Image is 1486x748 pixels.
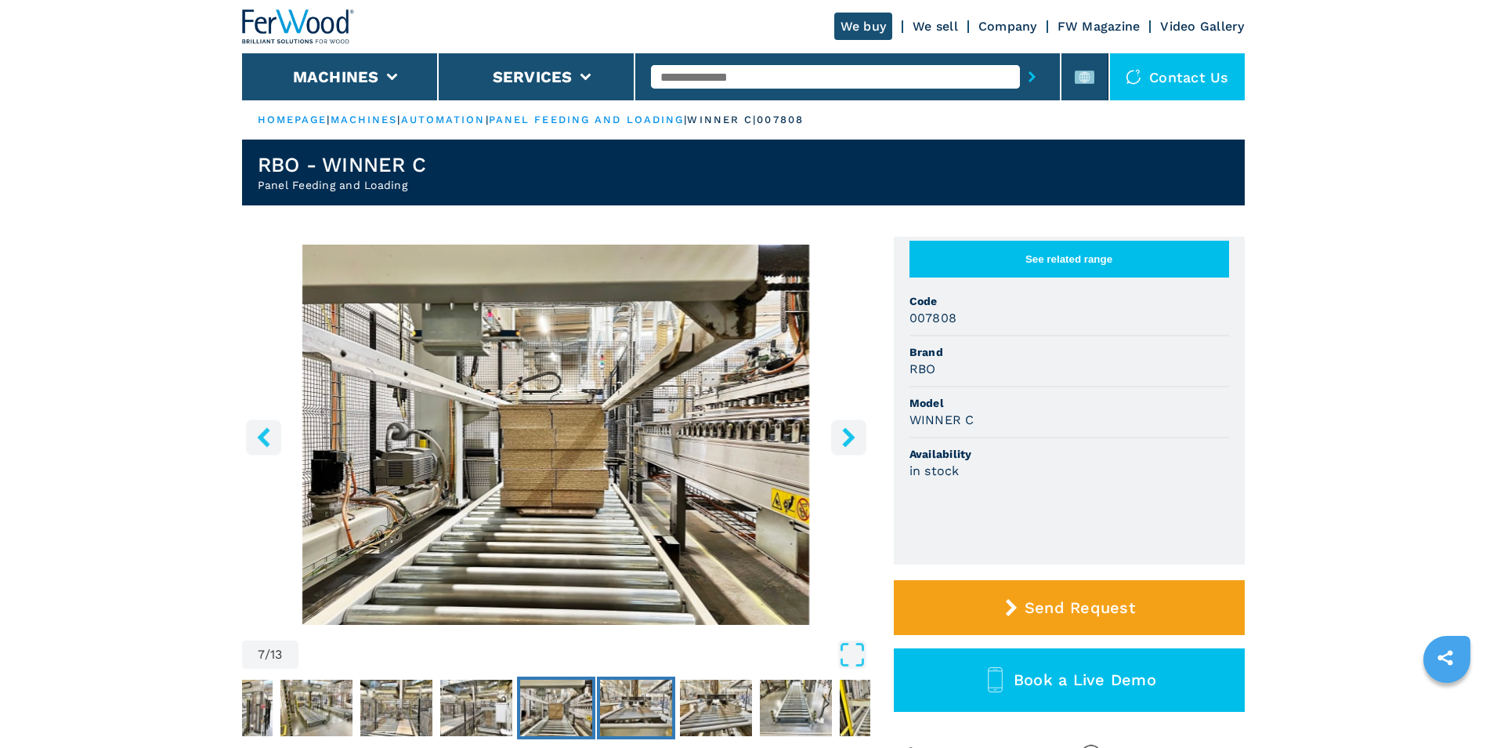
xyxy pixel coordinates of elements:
button: Go to Slide 6 [437,677,515,739]
button: Go to Slide 7 [517,677,595,739]
button: Go to Slide 5 [357,677,436,739]
span: Book a Live Demo [1014,670,1156,689]
span: | [397,114,400,125]
button: Go to Slide 10 [757,677,835,739]
span: / [265,648,270,661]
button: See related range [909,241,1229,278]
a: automation [401,114,486,125]
span: | [486,114,489,125]
span: 13 [270,648,283,661]
button: submit-button [1020,59,1044,95]
img: 92fc765967dacf1918a111bcc05236a5 [760,680,832,736]
div: Contact us [1110,53,1245,100]
iframe: Chat [1419,677,1474,736]
button: Go to Slide 11 [837,677,915,739]
button: Services [493,67,573,86]
span: | [327,114,330,125]
h3: 007808 [909,309,957,327]
a: panel feeding and loading [489,114,685,125]
button: right-button [831,419,866,455]
img: 82c94f17bf8ed0f11ab56d033827d333 [360,680,432,736]
button: Go to Slide 8 [597,677,675,739]
span: Code [909,293,1229,309]
a: Company [978,19,1037,34]
p: 007808 [757,113,804,127]
button: left-button [246,419,281,455]
img: e975f1d746a6ae06a09ecce4acd5aea2 [520,680,592,736]
img: Ferwood [242,9,355,44]
span: Availability [909,446,1229,462]
a: HOMEPAGE [258,114,327,125]
button: Book a Live Demo [894,648,1245,712]
nav: Thumbnail Navigation [38,677,666,739]
h3: RBO [909,360,936,378]
span: 7 [258,648,265,661]
h3: in stock [909,462,960,480]
div: Go to Slide 7 [242,245,870,625]
a: Video Gallery [1160,19,1244,34]
a: machines [331,114,398,125]
h1: RBO - WINNER C [258,152,427,177]
p: winner c | [687,113,757,127]
img: Panel Feeding and Loading RBO WINNER C [242,245,870,625]
button: Go to Slide 9 [677,677,755,739]
h2: Panel Feeding and Loading [258,177,427,193]
img: Contact us [1126,69,1141,85]
a: sharethis [1426,638,1465,677]
button: Send Request [894,580,1245,635]
button: Machines [293,67,379,86]
img: 5083ec8e5a31946fdf9503098fa1988e [680,680,752,736]
a: FW Magazine [1058,19,1141,34]
button: Go to Slide 4 [277,677,356,739]
span: Model [909,395,1229,411]
a: We buy [834,13,893,40]
h3: WINNER C [909,411,974,429]
span: Brand [909,344,1229,360]
img: 375a550b459ad8318592f4a47a3699ba [840,680,912,736]
img: 463943f70afc425660384a609b5ce68e [440,680,512,736]
img: 2c7f4580e165f773d915ec2f615ee726 [600,680,672,736]
a: We sell [913,19,958,34]
button: Open Fullscreen [302,641,866,669]
span: Send Request [1025,598,1135,617]
img: 9b16d2ff98cbce4da04f2f3b662c24e9 [280,680,353,736]
span: | [684,114,687,125]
